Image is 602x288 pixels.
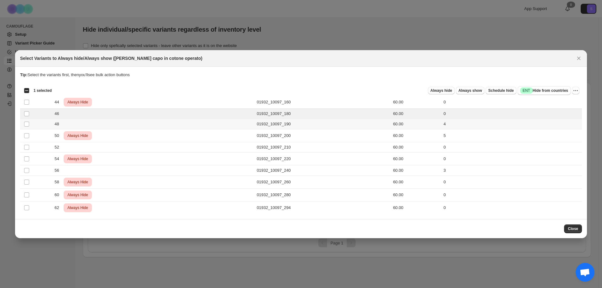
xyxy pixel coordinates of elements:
[574,54,583,63] button: Close
[391,165,442,175] td: 60.00
[523,88,530,93] span: ENT
[255,152,391,165] td: 01932_10097_220
[255,108,391,119] td: 01932_10097_180
[255,119,391,129] td: 01932_10097_190
[20,72,582,78] p: Select the variants first, then you'll see bulk action buttons
[66,98,89,106] span: Always Hide
[441,165,582,175] td: 3
[441,96,582,108] td: 0
[391,175,442,188] td: 60.00
[55,121,62,127] span: 48
[572,87,579,94] button: More actions
[488,88,514,93] span: Schedule hide
[430,88,452,93] span: Always hide
[66,155,89,163] span: Always Hide
[391,129,442,142] td: 60.00
[576,263,594,282] div: Aprire la chat
[55,205,62,211] span: 62
[441,152,582,165] td: 0
[456,87,484,94] button: Always show
[391,119,442,129] td: 60.00
[391,152,442,165] td: 60.00
[34,88,52,93] span: 1 selected
[255,175,391,188] td: 01932_10097_260
[255,96,391,108] td: 01932_10097_160
[518,86,571,95] button: SuccessENTHide from countries
[55,99,62,105] span: 44
[564,224,582,233] button: Close
[458,88,482,93] span: Always show
[255,142,391,152] td: 01932_10097_210
[391,142,442,152] td: 60.00
[66,132,89,139] span: Always Hide
[441,129,582,142] td: 5
[55,192,62,198] span: 60
[441,188,582,201] td: 0
[255,129,391,142] td: 01932_10097_200
[568,226,578,231] span: Close
[66,191,89,199] span: Always Hide
[255,165,391,175] td: 01932_10097_240
[55,179,62,185] span: 58
[20,55,202,61] h2: Select Variants to Always hide/Always show ([PERSON_NAME] capo in cotone operato)
[428,87,455,94] button: Always hide
[441,119,582,129] td: 4
[255,188,391,201] td: 01932_10097_280
[520,87,568,94] span: Hide from countries
[20,72,28,77] strong: Tip:
[441,142,582,152] td: 0
[391,188,442,201] td: 60.00
[255,201,391,214] td: 01932_10097_294
[391,96,442,108] td: 60.00
[66,204,89,212] span: Always Hide
[441,201,582,214] td: 0
[55,133,62,139] span: 50
[441,175,582,188] td: 0
[441,108,582,119] td: 0
[486,87,516,94] button: Schedule hide
[55,156,62,162] span: 54
[66,178,89,186] span: Always Hide
[55,144,62,150] span: 52
[55,167,62,174] span: 56
[55,111,62,117] span: 46
[391,201,442,214] td: 60.00
[391,108,442,119] td: 60.00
